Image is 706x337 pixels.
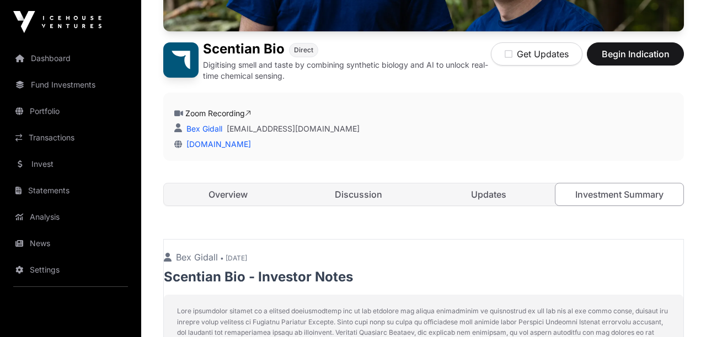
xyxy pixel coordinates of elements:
[203,42,285,57] h1: Scentian Bio
[9,178,132,203] a: Statements
[9,258,132,282] a: Settings
[164,183,683,205] nav: Tabs
[164,183,292,205] a: Overview
[182,139,251,149] a: [DOMAIN_NAME]
[555,183,684,206] a: Investment Summary
[203,59,491,81] p: Digitising smell and taste by combining synthetic biology and AI to unlock real-time chemical sen...
[587,42,684,66] button: Begin Indication
[184,124,222,133] a: Bex Gidall
[425,183,553,205] a: Updates
[9,46,132,70] a: Dashboard
[164,251,683,264] p: Bex Gidall
[651,284,706,337] iframe: Chat Widget
[295,183,423,205] a: Discussion
[9,73,132,97] a: Fund Investments
[9,152,132,176] a: Invest
[163,42,199,78] img: Scentian Bio
[9,205,132,229] a: Analysis
[491,42,582,66] button: Get Updates
[601,47,670,61] span: Begin Indication
[9,231,132,256] a: News
[587,53,684,64] a: Begin Indication
[227,123,360,134] a: [EMAIL_ADDRESS][DOMAIN_NAME]
[294,46,313,55] span: Direct
[13,11,101,33] img: Icehouse Ventures Logo
[9,99,132,123] a: Portfolio
[220,254,247,262] span: • [DATE]
[9,126,132,150] a: Transactions
[164,268,683,286] p: Scentian Bio - Investor Notes
[185,108,251,118] a: Zoom Recording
